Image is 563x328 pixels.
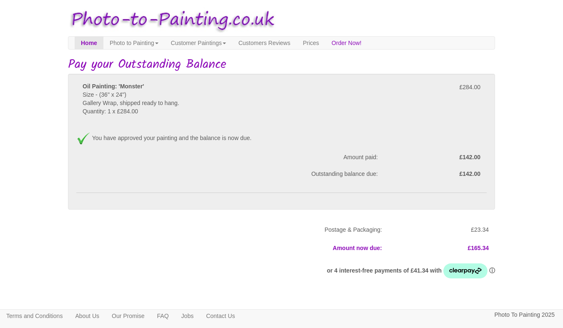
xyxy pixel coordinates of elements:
[76,82,384,124] div: Size - (36" x 24") Gallery Wrap, shipped ready to hang. Quantity: 1 x £284.00
[327,267,443,274] span: or 4 interest-free payments of £41.34 with
[76,132,90,145] img: Approved
[494,310,555,320] p: Photo To Painting 2025
[83,83,144,90] b: Oil Painting: 'Monster'
[76,153,384,178] span: Amount paid: Outstanding balance due:
[325,37,368,49] a: Order Now!
[395,243,489,253] p: £165.34
[74,225,382,235] p: Postage & Packaging:
[175,310,200,322] a: Jobs
[68,58,495,72] h1: Pay your Outstanding Balance
[200,310,241,322] a: Contact Us
[103,37,165,49] a: Photo to Painting
[92,135,251,141] span: You have approved your painting and the balance is now due.
[64,4,277,36] img: Photo to Painting
[489,267,495,274] a: Information - Opens a dialog
[390,82,480,93] p: £284.00
[395,225,489,235] p: £23.34
[75,37,103,49] a: Home
[74,243,382,253] p: Amount now due:
[69,310,106,322] a: About Us
[106,310,151,322] a: Our Promise
[165,37,232,49] a: Customer Paintings
[151,310,175,322] a: FAQ
[297,37,325,49] a: Prices
[384,153,487,178] label: £142.00 £142.00
[232,37,297,49] a: Customers Reviews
